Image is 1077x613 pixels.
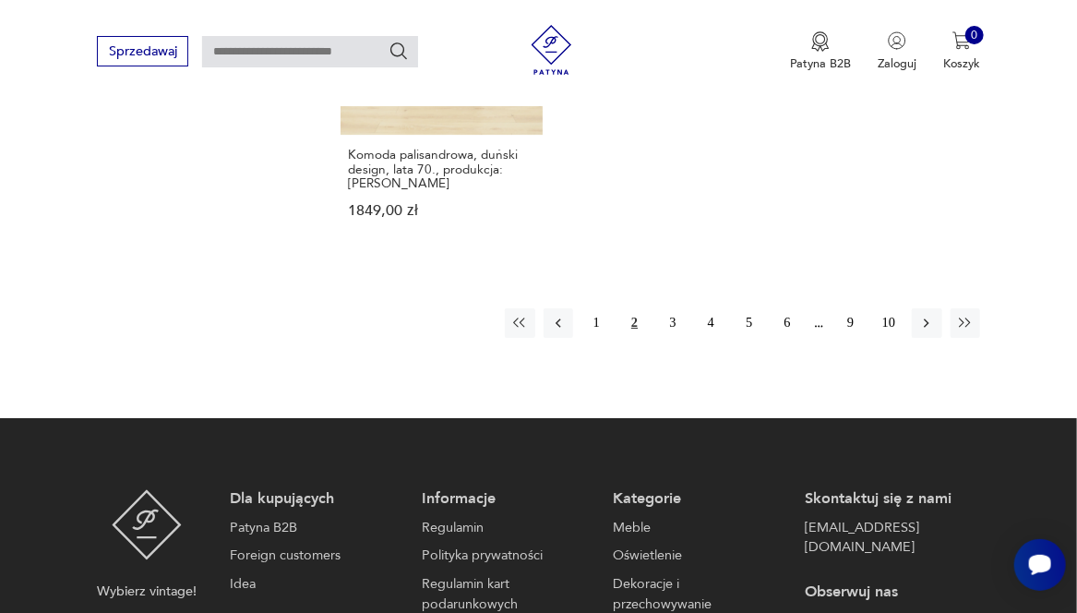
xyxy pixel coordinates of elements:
[97,36,188,66] button: Sprzedawaj
[230,489,397,510] p: Dla kupujących
[888,31,906,50] img: Ikonka użytkownika
[943,31,980,72] button: 0Koszyk
[422,546,589,566] a: Polityka prywatności
[696,308,725,338] button: 4
[835,308,865,338] button: 9
[658,308,688,338] button: 3
[619,308,649,338] button: 2
[735,308,764,338] button: 5
[422,518,589,538] a: Regulamin
[230,518,397,538] a: Patyna B2B
[1014,539,1066,591] iframe: Smartsupp widget button
[772,308,802,338] button: 6
[790,31,851,72] button: Patyna B2B
[348,204,535,218] p: 1849,00 zł
[230,546,397,566] a: Foreign customers
[97,582,197,602] p: Wybierz vintage!
[805,489,972,510] p: Skontaktuj się z nami
[614,546,781,566] a: Oświetlenie
[878,31,916,72] button: Zaloguj
[389,41,409,61] button: Szukaj
[805,518,972,558] a: [EMAIL_ADDRESS][DOMAIN_NAME]
[952,31,971,50] img: Ikona koszyka
[790,55,851,72] p: Patyna B2B
[97,47,188,58] a: Sprzedawaj
[581,308,611,338] button: 1
[348,148,535,190] h3: Komoda palisandrowa, duński design, lata 70., produkcja: [PERSON_NAME]
[811,31,830,52] img: Ikona medalu
[874,308,903,338] button: 10
[790,31,851,72] a: Ikona medaluPatyna B2B
[614,489,781,510] p: Kategorie
[112,489,183,560] img: Patyna - sklep z meblami i dekoracjami vintage
[878,55,916,72] p: Zaloguj
[943,55,980,72] p: Koszyk
[805,583,972,603] p: Obserwuj nas
[521,25,582,75] img: Patyna - sklep z meblami i dekoracjami vintage
[422,489,589,510] p: Informacje
[614,518,781,538] a: Meble
[965,26,984,44] div: 0
[230,574,397,595] a: Idea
